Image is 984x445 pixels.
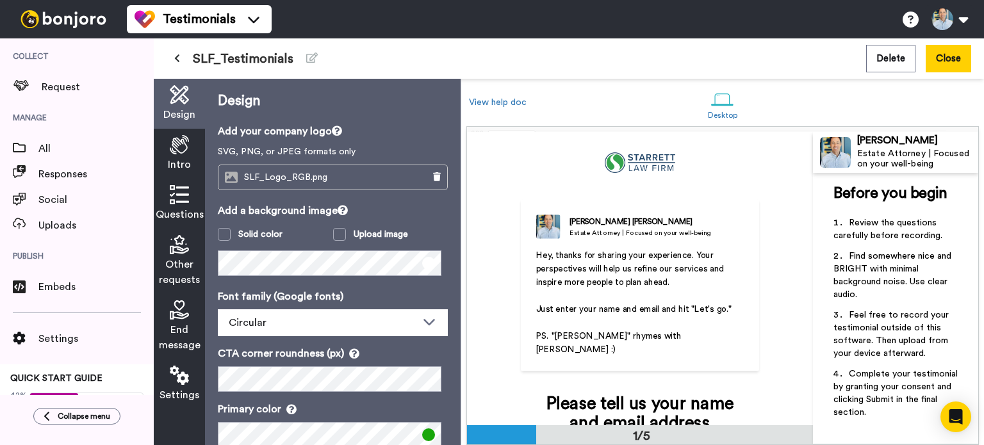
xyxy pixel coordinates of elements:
span: Circular [229,318,266,328]
span: Intro [168,157,191,172]
div: [PERSON_NAME] [PERSON_NAME] [570,215,710,227]
span: PS. "[PERSON_NAME]" rhymes with [PERSON_NAME] :) [536,331,684,353]
span: Questions [156,207,204,222]
span: Settings [160,387,199,403]
a: Desktop [701,82,744,126]
span: Settings [38,331,154,346]
span: Complete your testimonial by granting your consent and clicking Submit in the final section. [833,369,960,417]
button: Close [926,45,971,72]
span: Design [163,107,195,122]
span: All [38,141,154,156]
span: QUICK START GUIDE [10,374,102,383]
span: End message [159,322,201,353]
p: Design [218,92,448,111]
span: Collapse menu [58,411,110,421]
span: Just enter your name and email and hit "Let's go." [536,304,732,313]
p: Add your company logo [218,124,448,139]
span: Hey, thanks for sharing your experience. Your perspectives will help us refine our services and i... [536,250,727,286]
span: SLF_Testimonials [193,50,293,68]
div: Solid color [238,228,283,241]
div: Upload image [354,228,408,241]
p: CTA corner roundness (px) [218,346,448,361]
a: View help doc [469,98,527,107]
p: SVG, PNG, or JPEG formats only [218,145,448,158]
span: Request [42,79,154,95]
div: Open Intercom Messenger [940,401,971,432]
span: Responses [38,166,154,182]
p: Add a background image [218,203,448,218]
div: Please tell us your name and email address [534,394,746,432]
div: Estate Attorney | Focused on your well-being [857,149,978,170]
img: cc6e7a12-f94b-44bf-bd39-5d3643c99656 [605,152,675,173]
button: Collapse menu [33,408,120,425]
p: Primary color [218,401,448,417]
span: SLF_Logo_RGB.png [244,172,334,183]
span: Review the questions carefully before recording. [833,218,942,240]
span: Embeds [38,279,154,295]
span: Feel free to record your testimonial outside of this software. Then upload from your device after... [833,311,951,358]
span: Find somewhere nice and BRIGHT with minimal background noise. Use clear audio. [833,252,954,299]
img: tm-color.svg [135,9,155,29]
span: Uploads [38,218,154,233]
button: Delete [866,45,915,72]
img: bj-logo-header-white.svg [15,10,111,28]
p: Font family (Google fonts) [218,289,448,304]
span: 42% [10,390,27,400]
div: [PERSON_NAME] [857,134,978,147]
span: Before you begin [833,186,947,201]
img: Profile Image [820,137,851,168]
span: Other requests [159,257,200,287]
div: Desktop [708,111,738,120]
span: Social [38,192,154,207]
span: Testimonials [163,10,236,28]
img: Estate Attorney | Focused on your well-being [536,214,561,239]
div: 1/5 [611,427,672,445]
div: Estate Attorney | Focused on your well-being [570,228,710,238]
